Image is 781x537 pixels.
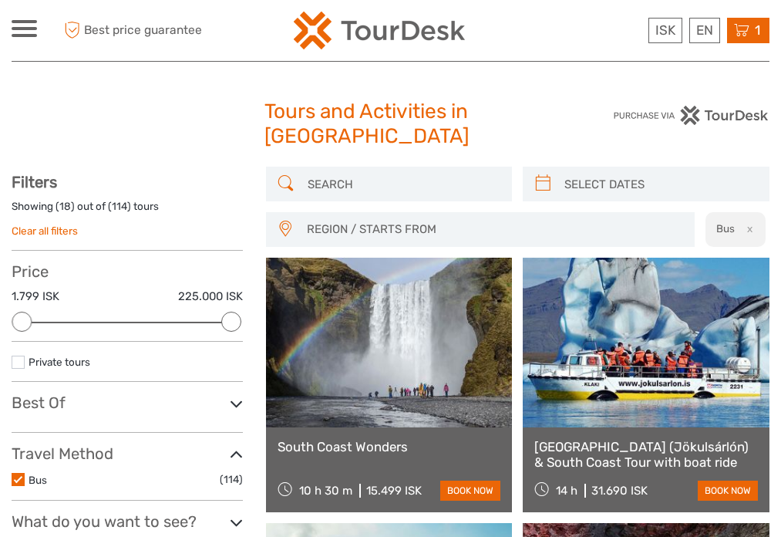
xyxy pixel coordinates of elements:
label: 1.799 ISK [12,289,59,305]
a: book now [440,481,500,501]
input: SEARCH [301,171,505,198]
a: Bus [29,474,47,486]
button: REGION / STARTS FROM [300,217,688,242]
a: book now [698,481,758,501]
h3: What do you want to see? [12,512,243,531]
a: South Coast Wonders [278,439,501,454]
h2: Bus [716,222,735,235]
span: Best price guarantee [60,18,202,43]
div: 31.690 ISK [591,484,648,498]
div: EN [689,18,720,43]
a: Clear all filters [12,225,78,237]
input: SELECT DATES [558,171,762,198]
span: 1 [752,22,762,38]
span: (114) [220,471,243,488]
h1: Tours and Activities in [GEOGRAPHIC_DATA] [264,100,517,148]
div: 15.499 ISK [366,484,422,498]
label: 114 [112,199,127,214]
span: 10 h 30 m [299,484,352,498]
h3: Price [12,262,243,281]
h3: Best Of [12,393,243,412]
span: ISK [655,22,675,38]
strong: Filters [12,173,57,191]
label: 225.000 ISK [178,289,243,305]
h3: Travel Method [12,444,243,463]
div: Showing ( ) out of ( ) tours [12,199,243,223]
span: 14 h [556,484,577,498]
label: 18 [59,199,71,214]
a: Private tours [29,356,90,368]
button: x [737,221,758,237]
img: PurchaseViaTourDesk.png [613,106,769,125]
a: [GEOGRAPHIC_DATA] (Jökulsárlón) & South Coast Tour with boat ride [534,439,758,471]
img: 120-15d4194f-c635-41b9-a512-a3cb382bfb57_logo_small.png [294,12,465,49]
